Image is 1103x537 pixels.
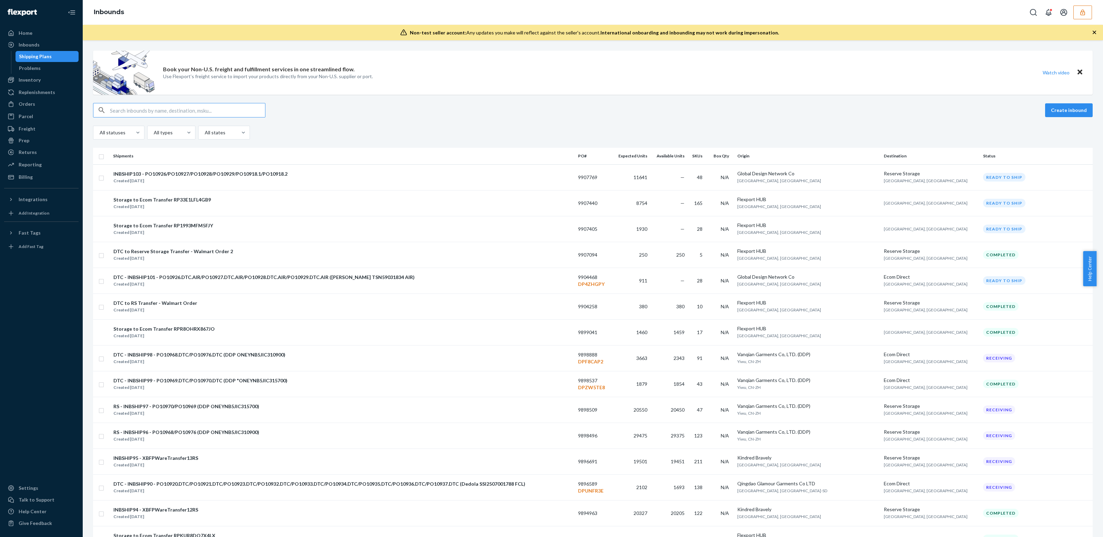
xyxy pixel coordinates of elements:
[19,496,54,503] div: Talk to Support
[113,455,198,462] div: INBSHIP95 - XBFPWareTransfer13RS
[721,200,729,206] span: N/A
[636,484,647,490] span: 2102
[578,281,609,288] p: DP4ZHGPY
[19,161,42,168] div: Reporting
[578,358,609,365] p: DPF8CAP2
[884,248,978,255] div: Reserve Storage
[1045,103,1093,117] button: Create inbound
[4,506,79,517] a: Help Center
[19,125,36,132] div: Freight
[4,494,79,505] button: Talk to Support
[19,113,33,120] div: Parcel
[737,428,878,435] div: Vanqian Garments Co, LTD. (DDP)
[113,429,259,436] div: RS - INBSHIP96 - PO10968/PO10976 (DDP ONEYNB5JIC310900)
[983,483,1015,492] div: Receiving
[113,203,211,210] div: Created [DATE]
[113,351,285,358] div: DTC - INBSHIP98 - PO10968.DTC/PO10976.DTC (DDP ONEYNB5JIC310900)
[113,513,198,520] div: Created [DATE]
[113,332,215,339] div: Created [DATE]
[113,255,233,262] div: Created [DATE]
[19,174,33,180] div: Billing
[737,480,878,487] div: Qingdao Glamour Garments Co LTD
[19,30,32,37] div: Home
[4,227,79,238] button: Fast Tags
[884,377,978,384] div: Ecom Direct
[19,41,40,48] div: Inbounds
[113,222,213,229] div: Storage to Ecom Transfer RP1993MFM5FJY
[4,172,79,183] a: Billing
[4,159,79,170] a: Reporting
[113,307,197,313] div: Created [DATE]
[19,508,47,515] div: Help Center
[4,518,79,529] button: Give Feedback
[19,89,55,96] div: Replenishments
[113,248,233,255] div: DTC to Reserve Storage Transfer - Walmart Order 2
[65,6,79,19] button: Close Navigation
[884,411,968,416] span: [GEOGRAPHIC_DATA], [GEOGRAPHIC_DATA]
[113,358,285,365] div: Created [DATE]
[737,514,821,519] span: [GEOGRAPHIC_DATA], [GEOGRAPHIC_DATA]
[737,230,821,235] span: [GEOGRAPHIC_DATA], [GEOGRAPHIC_DATA]
[1083,251,1096,286] button: Help Center
[4,483,79,494] a: Settings
[113,462,198,468] div: Created [DATE]
[983,225,1025,233] div: Ready to ship
[884,454,978,461] div: Reserve Storage
[113,410,259,417] div: Created [DATE]
[639,252,647,258] span: 250
[884,273,978,280] div: Ecom Direct
[16,51,79,62] a: Shipping Plans
[19,210,49,216] div: Add Integration
[721,252,729,258] span: N/A
[8,9,37,16] img: Flexport logo
[113,171,287,177] div: INBSHIP103 - PO10926/PO10927/PO10928/PO10929/PO10918.1/PO10918.2
[113,326,215,332] div: Storage to Ecom Transfer RPR8OHRX867JO
[983,509,1019,517] div: Completed
[884,514,968,519] span: [GEOGRAPHIC_DATA], [GEOGRAPHIC_DATA]
[1038,68,1074,78] button: Watch video
[884,506,978,513] div: Reserve Storage
[163,65,355,73] p: Book your Non-U.S. freight and fulfillment services in one streamlined flow.
[1042,6,1055,19] button: Open notifications
[113,384,287,391] div: Created [DATE]
[708,148,735,164] th: Box Qty
[884,330,968,335] span: [GEOGRAPHIC_DATA], [GEOGRAPHIC_DATA]
[4,241,79,252] a: Add Fast Tag
[881,148,980,164] th: Destination
[113,403,259,410] div: RS - INBSHIP97 - PO10970/PO10969 (DDP ONEYNB5JIC315700)
[634,458,647,464] span: 19501
[737,204,821,209] span: [GEOGRAPHIC_DATA], [GEOGRAPHIC_DATA]
[113,196,211,203] div: Storage to Ecom Transfer RP33E1LFL4GB9
[983,405,1015,414] div: Receiving
[721,407,729,413] span: N/A
[113,281,415,288] div: Created [DATE]
[163,73,373,80] p: Use Flexport’s freight service to import your products directly from your Non-U.S. supplier or port.
[737,411,761,416] span: Yiwu, CN-ZH
[19,76,41,83] div: Inventory
[674,329,685,335] span: 1459
[113,481,525,487] div: DTC - INBSHIP90 - PO10920.DTC/PO10921.DTC/PO10923.DTC/PO10932.DTC/PO10933.DTC/PO10934.DTC/PO10935...
[113,506,198,513] div: INBSHIP94 - XBFPWareTransfer12RS
[4,74,79,85] a: Inventory
[983,457,1015,466] div: Receiving
[884,299,978,306] div: Reserve Storage
[983,199,1025,207] div: Ready to ship
[671,407,685,413] span: 20450
[612,148,650,164] th: Expected Units
[575,148,612,164] th: PO#
[884,226,968,231] span: [GEOGRAPHIC_DATA], [GEOGRAPHIC_DATA]
[694,433,702,438] span: 123
[4,99,79,110] a: Orders
[671,458,685,464] span: 19451
[884,351,978,358] div: Ecom Direct
[884,462,968,467] span: [GEOGRAPHIC_DATA], [GEOGRAPHIC_DATA]
[737,178,821,183] span: [GEOGRAPHIC_DATA], [GEOGRAPHIC_DATA]
[578,487,609,494] p: DPUNFR3E
[737,359,761,364] span: Yiwu, CN-ZH
[697,407,702,413] span: 47
[19,149,37,156] div: Returns
[884,307,968,312] span: [GEOGRAPHIC_DATA], [GEOGRAPHIC_DATA]
[575,190,612,216] td: 9907440
[721,329,729,335] span: N/A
